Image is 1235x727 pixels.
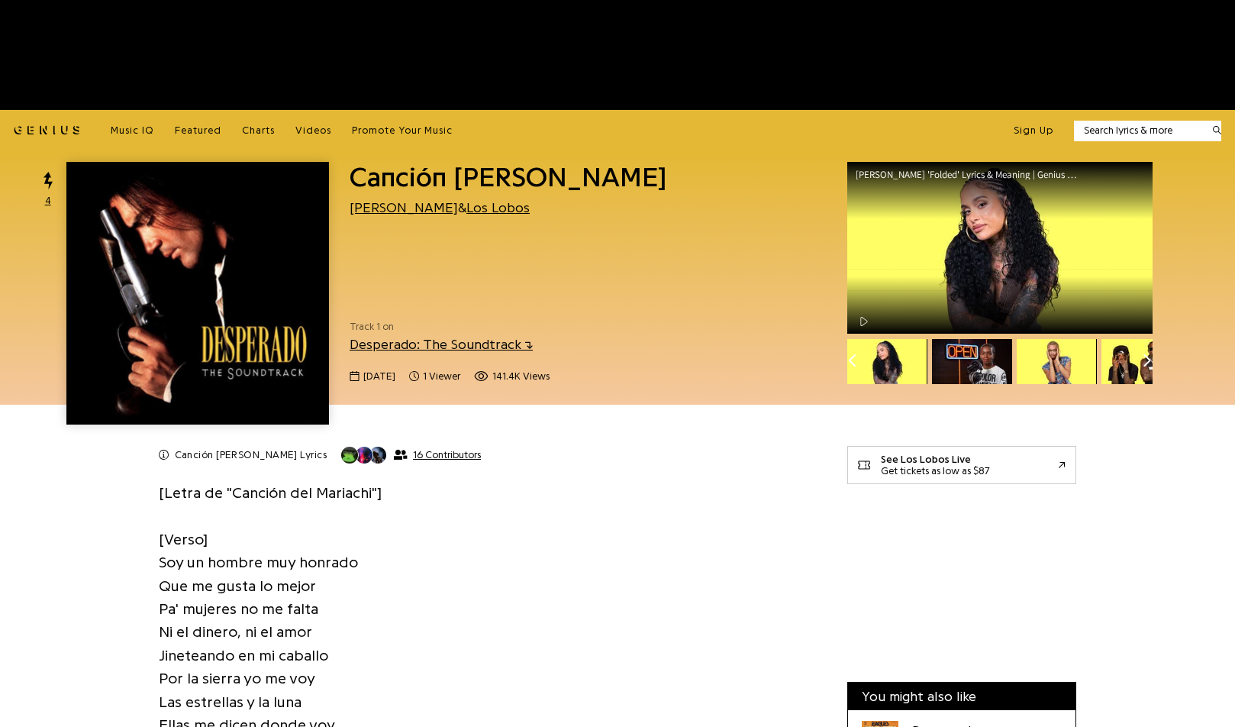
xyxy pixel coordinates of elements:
a: See Los Lobos LiveGet tickets as low as $87 [847,446,1076,484]
a: Desperado: The Soundtrack [350,338,533,351]
input: Search lyrics & more [1074,123,1203,138]
a: Promote Your Music [352,124,453,137]
a: Charts [242,124,275,137]
span: Track 1 on [350,319,827,334]
a: Featured [175,124,221,137]
span: Videos [295,125,331,135]
a: Music IQ [111,124,154,137]
span: Canción [PERSON_NAME] [350,163,667,191]
div: Get tickets as low as $87 [881,465,989,477]
img: Cover art for Canción Del Mariachi by Antonio Banderas & Los Lobos [66,162,329,425]
span: 141.4K views [492,369,550,384]
span: [DATE] [363,369,395,384]
span: 16 Contributors [413,449,481,461]
span: Featured [175,125,221,135]
a: Videos [295,124,331,137]
span: Promote Your Music [352,125,453,135]
div: See Los Lobos Live [881,454,989,465]
span: 4 [45,193,51,208]
button: Sign Up [1014,124,1053,137]
h2: Canción [PERSON_NAME] Lyrics [175,448,327,462]
span: Music IQ [111,125,154,135]
span: Charts [242,125,275,135]
button: 16 Contributors [340,446,481,464]
span: 141,350 views [474,369,550,384]
div: [PERSON_NAME] 'Folded' Lyrics & Meaning | Genius Verified [856,170,1092,179]
span: 1 viewer [423,369,460,384]
a: [PERSON_NAME] [350,201,458,215]
span: 1 viewer [409,369,460,384]
div: & [350,198,827,218]
a: Los Lobos [466,201,530,215]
